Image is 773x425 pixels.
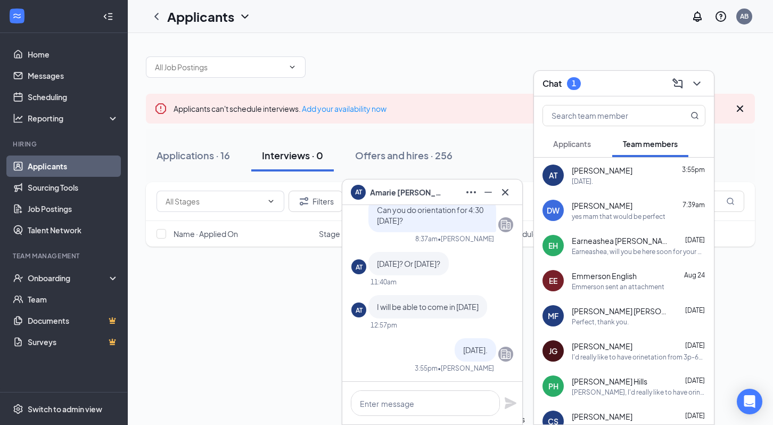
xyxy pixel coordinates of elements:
[288,63,297,71] svg: ChevronDown
[688,75,705,92] button: ChevronDown
[499,218,512,231] svg: Company
[28,404,102,414] div: Switch to admin view
[572,235,668,246] span: Earneashea [PERSON_NAME]
[572,411,632,422] span: [PERSON_NAME]
[547,205,560,216] div: DW
[682,166,705,174] span: 3:55pm
[726,197,735,206] svg: MagnifyingGlass
[28,113,119,124] div: Reporting
[497,184,514,201] button: Cross
[415,364,438,373] div: 3:55pm
[371,321,397,330] div: 12:57pm
[499,348,512,361] svg: Company
[415,234,438,243] div: 8:37am
[28,219,119,241] a: Talent Network
[267,197,275,206] svg: ChevronDown
[685,236,705,244] span: [DATE]
[685,412,705,420] span: [DATE]
[682,201,705,209] span: 7:39am
[319,228,340,239] span: Stage
[28,65,119,86] a: Messages
[482,186,495,199] svg: Minimize
[572,200,632,211] span: [PERSON_NAME]
[572,212,665,221] div: yes mam that would be perfect
[572,247,705,256] div: Earneashea, will you be here soon for your orientation?
[691,10,704,23] svg: Notifications
[543,105,669,126] input: Search team member
[302,104,386,113] a: Add your availability now
[355,149,453,162] div: Offers and hires · 256
[548,381,558,391] div: PH
[167,7,234,26] h1: Applicants
[572,165,632,176] span: [PERSON_NAME]
[465,186,478,199] svg: Ellipses
[298,195,310,208] svg: Filter
[438,364,494,373] span: • [PERSON_NAME]
[572,353,705,362] div: I'd really like to have orinetation from 3p-6p [DATE] but I can not let you attend orientation un...
[572,271,637,281] span: Emmerson English
[671,77,684,90] svg: ComposeMessage
[690,77,703,90] svg: ChevronDown
[549,170,557,181] div: AT
[356,263,363,272] div: AT
[684,271,705,279] span: Aug 24
[28,273,110,283] div: Onboarding
[572,79,576,88] div: 1
[12,11,22,21] svg: WorkstreamLogo
[289,191,343,212] button: Filter Filters
[28,44,119,65] a: Home
[13,404,23,414] svg: Settings
[549,346,557,356] div: JG
[262,149,323,162] div: Interviews · 0
[157,149,230,162] div: Applications · 16
[174,228,238,239] span: Name · Applied On
[685,341,705,349] span: [DATE]
[734,102,746,115] svg: Cross
[28,177,119,198] a: Sourcing Tools
[685,306,705,314] span: [DATE]
[438,234,494,243] span: • [PERSON_NAME]
[623,139,678,149] span: Team members
[28,156,119,177] a: Applicants
[28,198,119,219] a: Job Postings
[13,273,23,283] svg: UserCheck
[463,345,488,355] span: [DATE].
[239,10,251,23] svg: ChevronDown
[480,184,497,201] button: Minimize
[13,113,23,124] svg: Analysis
[542,78,562,89] h3: Chat
[572,376,647,387] span: [PERSON_NAME] Hills
[154,102,167,115] svg: Error
[174,104,386,113] span: Applicants can't schedule interviews.
[377,302,479,312] span: I will be able to come in [DATE]
[572,282,664,291] div: Emmerson sent an attachment
[572,306,668,316] span: [PERSON_NAME] [PERSON_NAME]
[155,61,284,73] input: All Job Postings
[737,389,762,414] div: Open Intercom Messenger
[740,12,749,21] div: AB
[553,139,591,149] span: Applicants
[356,306,363,315] div: AT
[13,251,117,260] div: Team Management
[370,186,445,198] span: Amarie [PERSON_NAME]
[150,10,163,23] svg: ChevronLeft
[714,10,727,23] svg: QuestionInfo
[28,310,119,331] a: DocumentsCrown
[504,397,517,410] button: Plane
[572,317,629,326] div: Perfect, thank you.
[549,275,557,286] div: EE
[28,86,119,108] a: Scheduling
[377,259,440,268] span: [DATE]? Or [DATE]?
[572,341,632,352] span: [PERSON_NAME]
[669,75,686,92] button: ComposeMessage
[13,140,117,149] div: Hiring
[572,388,705,397] div: [PERSON_NAME], I'd really like to have orinetation from 3p-6p [DATE] but I can not let you attend...
[572,177,593,186] div: [DATE].
[548,310,558,321] div: MF
[690,111,699,120] svg: MagnifyingGlass
[548,240,558,251] div: EH
[166,195,262,207] input: All Stages
[28,331,119,353] a: SurveysCrown
[371,277,397,287] div: 11:40am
